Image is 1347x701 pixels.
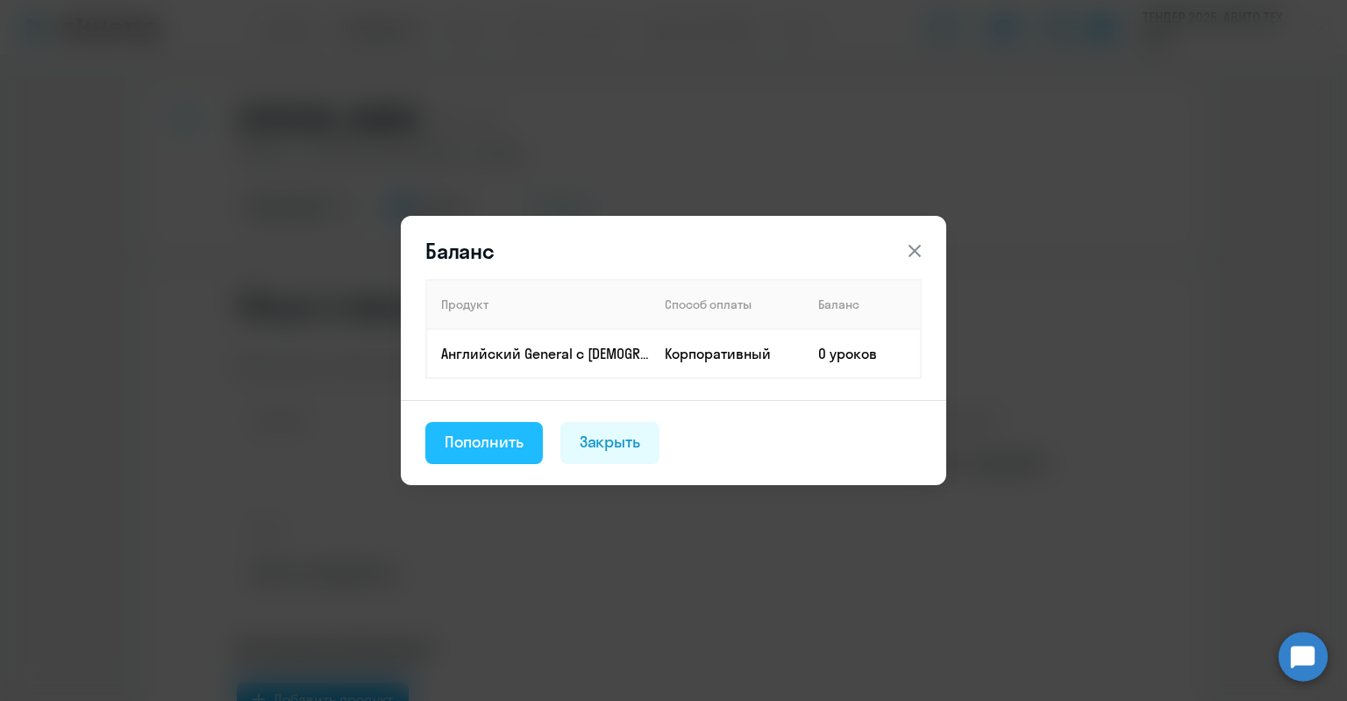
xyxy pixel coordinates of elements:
[804,280,921,329] th: Баланс
[445,431,524,454] div: Пополнить
[426,280,651,329] th: Продукт
[425,422,543,464] button: Пополнить
[804,329,921,378] td: 0 уроков
[651,280,804,329] th: Способ оплаты
[401,237,946,265] header: Баланс
[441,344,650,363] p: Английский General с [DEMOGRAPHIC_DATA] преподавателем
[580,431,641,454] div: Закрыть
[560,422,660,464] button: Закрыть
[651,329,804,378] td: Корпоративный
